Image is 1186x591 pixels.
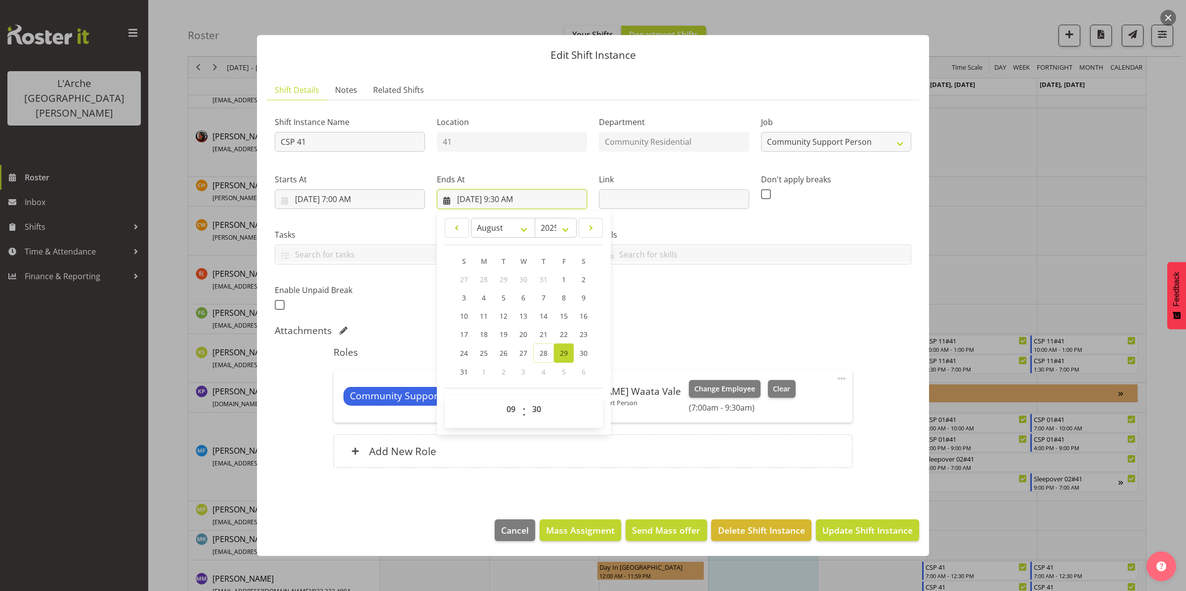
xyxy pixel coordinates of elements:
[437,116,587,128] label: Location
[482,293,486,302] span: 4
[626,519,707,541] button: Send Mass offer
[500,348,508,358] span: 26
[500,311,508,321] span: 12
[773,383,790,394] span: Clear
[462,256,466,266] span: S
[460,348,468,358] span: 24
[350,389,483,403] span: Community Support Person 1
[513,343,533,363] a: 27
[822,524,913,537] span: Update Shift Instance
[694,383,755,394] span: Change Employee
[480,348,488,358] span: 25
[275,132,425,152] input: Shift Instance Name
[574,307,593,325] a: 16
[373,84,424,96] span: Related Shifts
[689,403,796,413] h6: (7:00am - 9:30am)
[711,519,811,541] button: Delete Shift Instance
[494,325,513,343] a: 19
[599,229,911,241] label: Skills
[275,84,319,96] span: Shift Details
[460,311,468,321] span: 10
[513,289,533,307] a: 6
[542,256,546,266] span: T
[580,330,588,339] span: 23
[334,346,852,358] h5: Roles
[580,311,588,321] span: 16
[474,343,494,363] a: 25
[480,311,488,321] span: 11
[632,524,700,537] span: Send Mass offer
[494,289,513,307] a: 5
[768,380,796,398] button: Clear
[599,173,749,185] label: Link
[761,116,911,128] label: Job
[533,325,554,343] a: 21
[474,289,494,307] a: 4
[454,289,474,307] a: 3
[574,343,593,363] a: 30
[494,307,513,325] a: 12
[275,173,425,185] label: Starts At
[574,325,593,343] a: 23
[582,293,586,302] span: 9
[562,293,566,302] span: 8
[474,307,494,325] a: 11
[555,386,681,397] h6: [PERSON_NAME] Waata Vale
[502,256,506,266] span: T
[369,445,436,458] h6: Add New Role
[437,189,587,209] input: Click to select...
[437,173,587,185] label: Ends At
[582,256,586,266] span: S
[542,367,546,377] span: 4
[275,325,332,337] h5: Attachments
[335,84,357,96] span: Notes
[275,229,587,241] label: Tasks
[482,367,486,377] span: 1
[718,524,805,537] span: Delete Shift Instance
[275,284,425,296] label: Enable Unpaid Break
[554,289,574,307] a: 8
[519,330,527,339] span: 20
[540,275,548,284] span: 31
[521,293,525,302] span: 6
[1156,561,1166,571] img: help-xxl-2.png
[460,367,468,377] span: 31
[533,307,554,325] a: 14
[542,293,546,302] span: 7
[599,116,749,128] label: Department
[480,330,488,339] span: 18
[554,270,574,289] a: 1
[562,275,566,284] span: 1
[574,270,593,289] a: 2
[520,256,527,266] span: W
[462,293,466,302] span: 3
[554,325,574,343] a: 22
[494,343,513,363] a: 26
[501,524,529,537] span: Cancel
[519,275,527,284] span: 30
[502,367,506,377] span: 2
[816,519,919,541] button: Update Shift Instance
[522,399,526,424] span: :
[454,343,474,363] a: 24
[540,348,548,358] span: 28
[454,307,474,325] a: 10
[521,367,525,377] span: 3
[560,330,568,339] span: 22
[533,289,554,307] a: 7
[474,325,494,343] a: 18
[540,311,548,321] span: 14
[560,311,568,321] span: 15
[555,399,681,407] p: Community Support Person
[513,325,533,343] a: 20
[460,275,468,284] span: 27
[519,311,527,321] span: 13
[599,247,911,262] input: Search for skills
[574,289,593,307] a: 9
[502,293,506,302] span: 5
[1167,262,1186,329] button: Feedback - Show survey
[275,116,425,128] label: Shift Instance Name
[761,173,911,185] label: Don't apply breaks
[689,380,761,398] button: Change Employee
[1172,272,1181,306] span: Feedback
